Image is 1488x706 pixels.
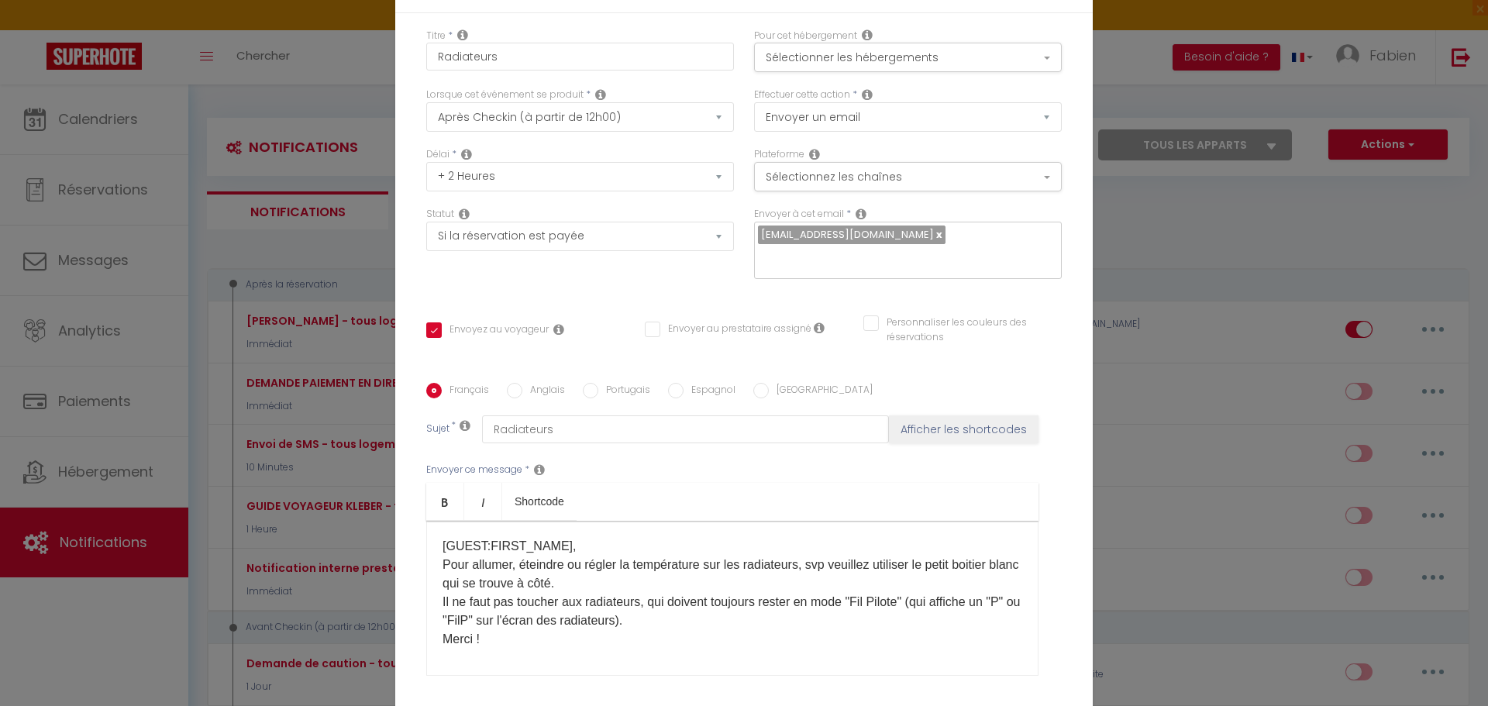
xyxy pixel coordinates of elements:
[461,148,472,160] i: Action Time
[426,147,449,162] label: Délai
[684,383,735,400] label: Espagnol
[754,29,857,43] label: Pour cet hébergement
[754,43,1062,72] button: Sélectionner les hébergements
[862,88,873,101] i: Action Type
[464,483,502,520] a: Italic
[814,322,825,334] i: Envoyer au prestataire si il est assigné
[754,162,1062,191] button: Sélectionnez les chaînes
[522,383,565,400] label: Anglais
[426,29,446,43] label: Titre
[809,148,820,160] i: Action Channel
[457,29,468,41] i: Title
[459,208,470,220] i: Booking status
[426,463,522,477] label: Envoyer ce message
[426,483,464,520] a: Bold
[426,207,454,222] label: Statut
[754,88,850,102] label: Effectuer cette action
[426,88,584,102] label: Lorsque cet événement se produit
[595,88,606,101] i: Event Occur
[426,422,449,438] label: Sujet
[553,323,564,336] i: Envoyer au voyageur
[460,419,470,432] i: Subject
[862,29,873,41] i: This Rental
[754,207,844,222] label: Envoyer à cet email
[856,208,866,220] i: Recipient
[769,383,873,400] label: [GEOGRAPHIC_DATA]
[761,227,934,242] span: [EMAIL_ADDRESS][DOMAIN_NAME]
[754,147,804,162] label: Plateforme
[443,537,1022,649] p: ​[GUEST:FIRST_NAME], ​Pour allumer, éteindre ou régler la température sur les radiateurs, svp veu...
[598,383,650,400] label: Portugais
[502,483,577,520] a: Shortcode
[534,463,545,476] i: Message
[889,415,1038,443] button: Afficher les shortcodes
[442,383,489,400] label: Français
